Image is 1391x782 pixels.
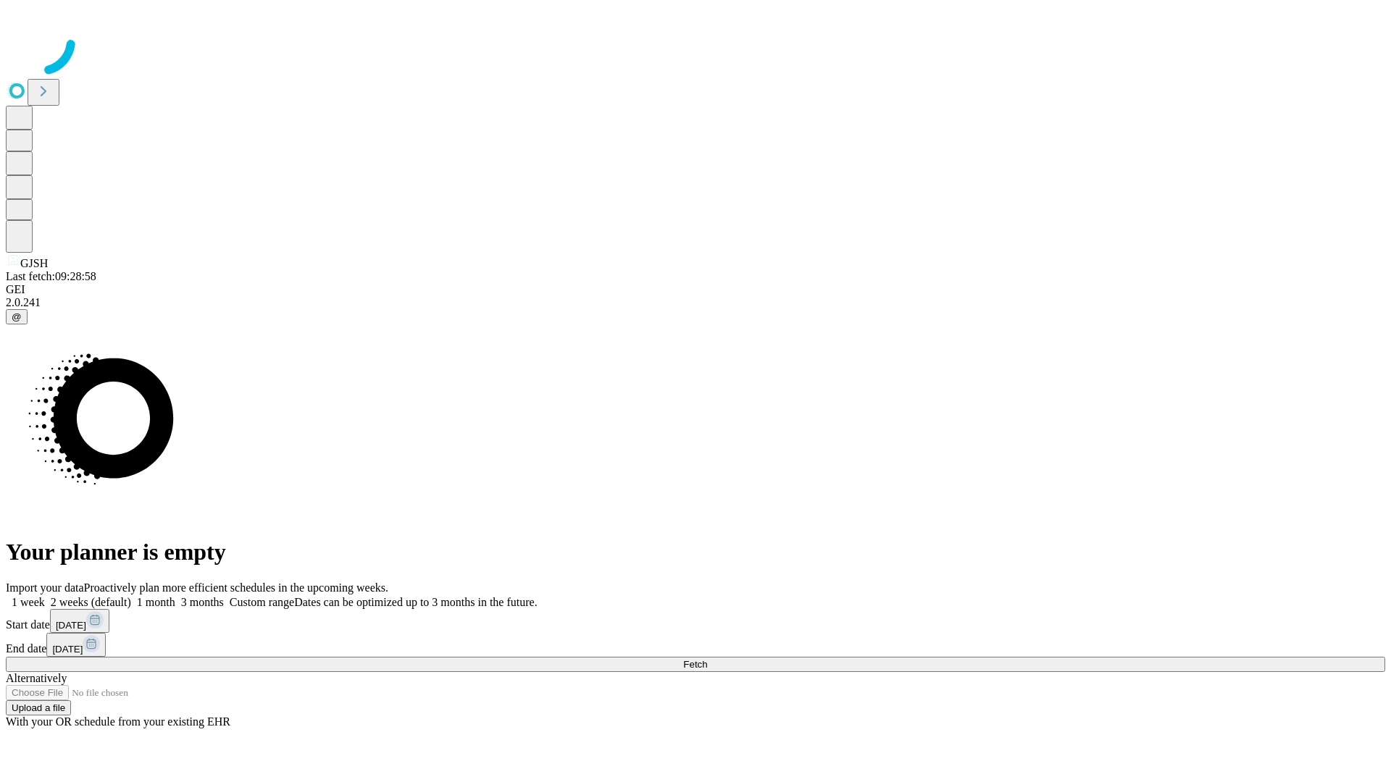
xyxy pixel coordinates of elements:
[6,270,96,282] span: Last fetch: 09:28:58
[6,581,84,594] span: Import your data
[6,609,1385,633] div: Start date
[51,596,131,608] span: 2 weeks (default)
[12,596,45,608] span: 1 week
[181,596,224,608] span: 3 months
[12,311,22,322] span: @
[56,620,86,631] span: [DATE]
[6,283,1385,296] div: GEI
[6,539,1385,566] h1: Your planner is empty
[46,633,106,657] button: [DATE]
[294,596,537,608] span: Dates can be optimized up to 3 months in the future.
[6,296,1385,309] div: 2.0.241
[6,672,67,684] span: Alternatively
[683,659,707,670] span: Fetch
[52,644,83,655] span: [DATE]
[50,609,109,633] button: [DATE]
[6,657,1385,672] button: Fetch
[6,715,230,728] span: With your OR schedule from your existing EHR
[6,633,1385,657] div: End date
[84,581,388,594] span: Proactively plan more efficient schedules in the upcoming weeks.
[230,596,294,608] span: Custom range
[137,596,175,608] span: 1 month
[20,257,48,269] span: GJSH
[6,700,71,715] button: Upload a file
[6,309,28,324] button: @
